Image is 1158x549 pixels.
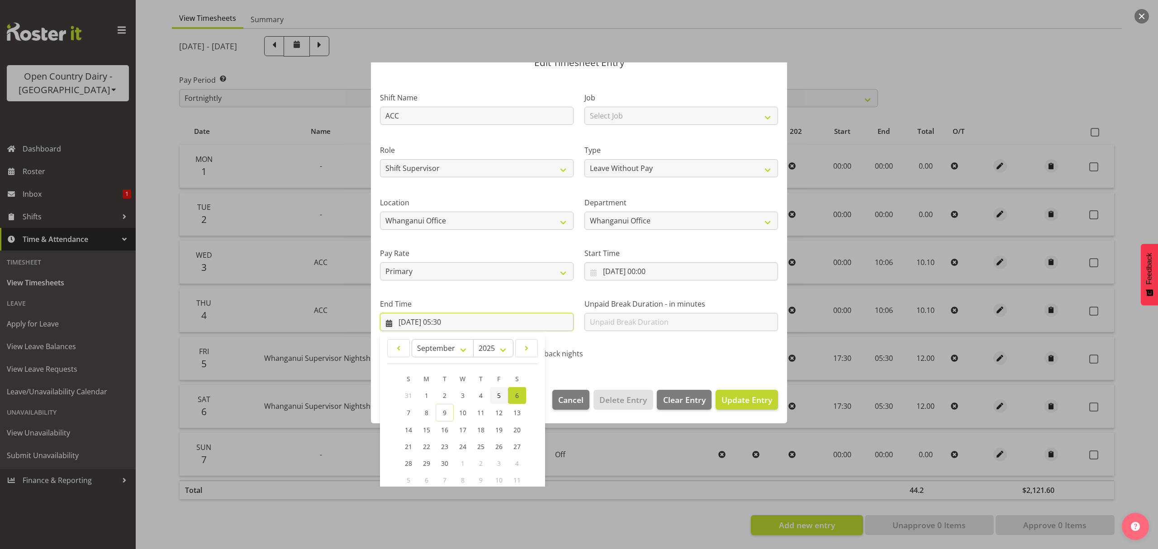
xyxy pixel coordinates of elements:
[1145,253,1153,284] span: Feedback
[425,476,428,484] span: 6
[490,387,508,404] a: 5
[599,394,647,406] span: Delete Entry
[443,408,446,417] span: 9
[459,426,466,434] span: 17
[436,455,454,472] a: 30
[479,476,483,484] span: 9
[423,374,429,383] span: M
[436,438,454,455] a: 23
[436,404,454,421] a: 9
[407,476,410,484] span: 5
[423,426,430,434] span: 15
[558,394,584,406] span: Cancel
[515,459,519,468] span: 4
[380,313,574,331] input: Click to select...
[479,459,483,468] span: 2
[454,404,472,421] a: 10
[497,374,500,383] span: F
[436,421,454,438] a: 16
[1141,244,1158,305] button: Feedback - Show survey
[508,421,526,438] a: 20
[497,459,501,468] span: 3
[399,438,418,455] a: 21
[461,476,465,484] span: 8
[407,374,410,383] span: S
[497,391,501,400] span: 5
[479,391,483,400] span: 4
[418,404,436,421] a: 8
[584,298,778,309] label: Unpaid Break Duration - in minutes
[584,145,778,156] label: Type
[418,455,436,472] a: 29
[459,442,466,451] span: 24
[1131,522,1140,531] img: help-xxl-2.png
[584,313,778,331] input: Unpaid Break Duration
[405,442,412,451] span: 21
[495,442,503,451] span: 26
[405,459,412,468] span: 28
[472,438,490,455] a: 25
[405,391,412,400] span: 31
[584,92,778,103] label: Job
[513,476,521,484] span: 11
[490,421,508,438] a: 19
[405,426,412,434] span: 14
[454,421,472,438] a: 17
[380,298,574,309] label: End Time
[479,374,483,383] span: T
[441,442,448,451] span: 23
[441,459,448,468] span: 30
[513,408,521,417] span: 13
[423,459,430,468] span: 29
[380,248,574,259] label: Pay Rate
[663,394,706,406] span: Clear Entry
[380,145,574,156] label: Role
[380,107,574,125] input: Shift Name
[425,391,428,400] span: 1
[495,426,503,434] span: 19
[490,404,508,421] a: 12
[513,426,521,434] span: 20
[443,476,446,484] span: 7
[657,390,711,410] button: Clear Entry
[584,262,778,280] input: Click to select...
[418,421,436,438] a: 15
[593,390,653,410] button: Delete Entry
[380,58,778,67] p: Edit Timesheet Entry
[418,387,436,404] a: 1
[508,404,526,421] a: 13
[495,408,503,417] span: 12
[399,455,418,472] a: 28
[508,387,526,404] a: 6
[477,426,484,434] span: 18
[443,374,446,383] span: T
[515,374,519,383] span: S
[472,421,490,438] a: 18
[443,391,446,400] span: 2
[441,426,448,434] span: 16
[552,390,589,410] button: Cancel
[515,391,519,400] span: 6
[508,438,526,455] a: 27
[423,442,430,451] span: 22
[513,442,521,451] span: 27
[525,349,583,358] span: Call back nights
[490,438,508,455] a: 26
[436,387,454,404] a: 2
[460,374,465,383] span: W
[472,404,490,421] a: 11
[399,421,418,438] a: 14
[584,197,778,208] label: Department
[477,408,484,417] span: 11
[454,387,472,404] a: 3
[477,442,484,451] span: 25
[399,404,418,421] a: 7
[461,459,465,468] span: 1
[461,391,465,400] span: 3
[721,394,772,405] span: Update Entry
[380,92,574,103] label: Shift Name
[459,408,466,417] span: 10
[425,408,428,417] span: 8
[418,438,436,455] a: 22
[380,197,574,208] label: Location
